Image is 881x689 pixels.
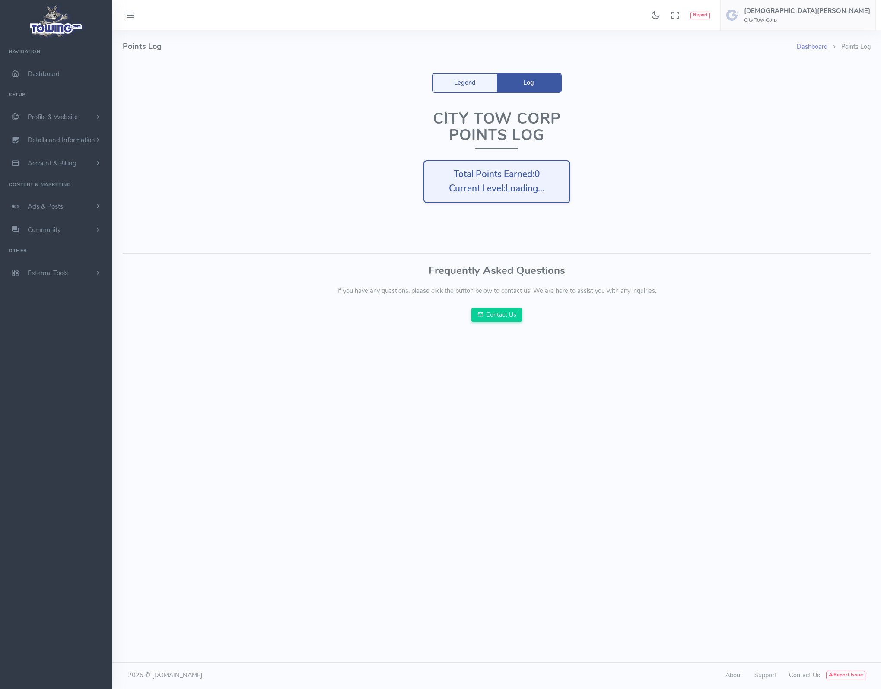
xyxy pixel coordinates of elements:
[423,160,570,203] div: Total Points Earned: Current Level:
[827,42,871,52] li: Points Log
[534,168,540,180] span: 0
[123,671,497,680] div: 2025 © [DOMAIN_NAME]
[28,159,76,168] span: Account & Billing
[28,202,63,211] span: Ads & Posts
[726,8,740,22] img: user-image
[471,308,522,322] a: Contact Us
[690,12,710,19] button: Report
[744,7,870,14] h5: [DEMOGRAPHIC_DATA][PERSON_NAME]
[28,136,95,145] span: Details and Information
[28,269,68,277] span: External Tools
[433,74,497,92] a: Legend
[123,286,871,296] p: If you have any questions, please click the button below to contact us. We are here to assist you...
[797,42,827,51] a: Dashboard
[497,74,561,92] a: Log
[27,3,86,39] img: logo
[754,671,777,679] a: Support
[789,671,820,679] a: Contact Us
[28,70,60,78] span: Dashboard
[506,182,544,194] span: Loading...
[826,671,865,679] button: Report Issue
[123,265,871,276] h3: Frequently Asked Questions
[123,30,797,63] h4: Points Log
[311,110,683,149] h1: City Tow Corp Points Log
[744,17,870,23] h6: City Tow Corp
[725,671,742,679] a: About
[28,225,61,234] span: Community
[28,113,78,121] span: Profile & Website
